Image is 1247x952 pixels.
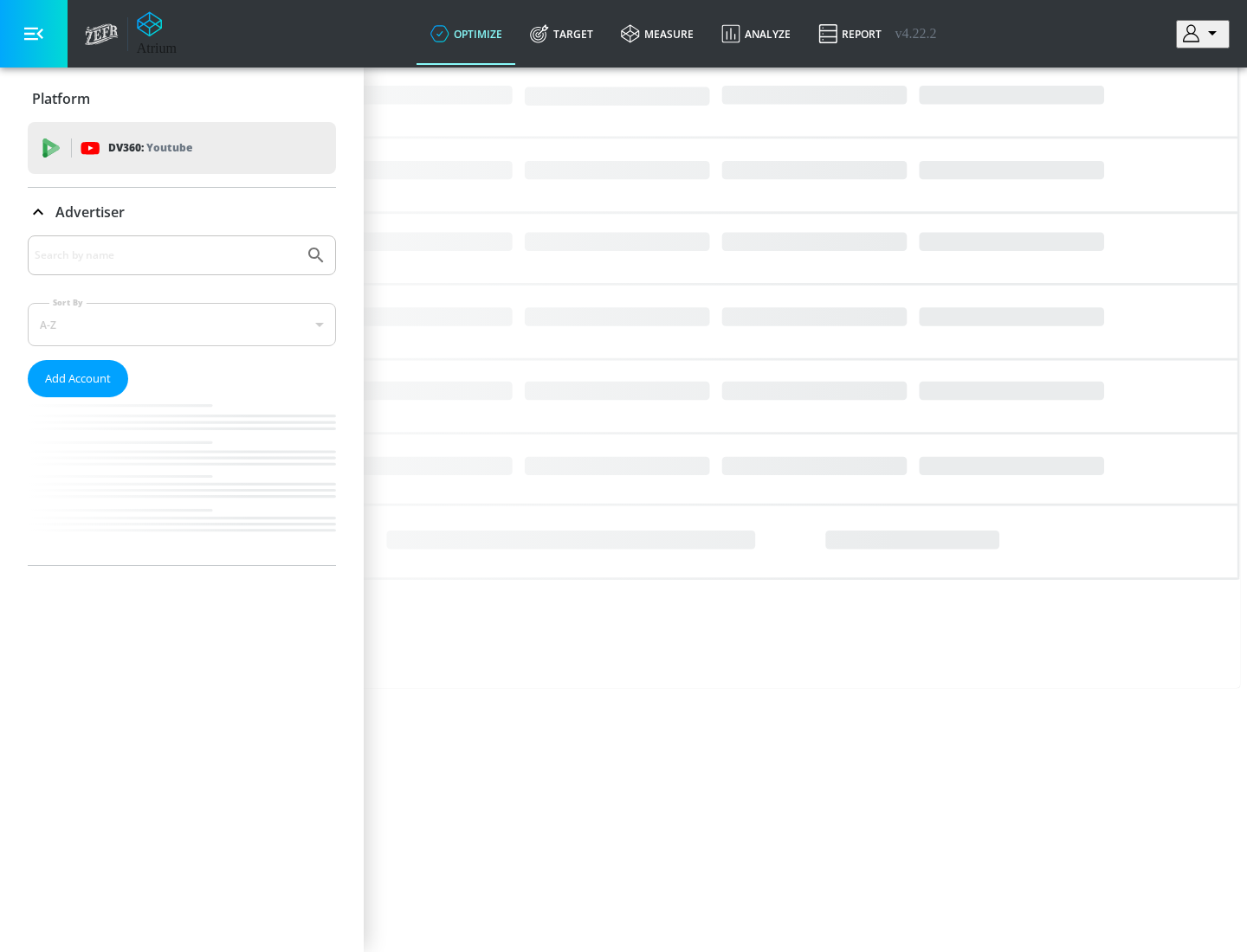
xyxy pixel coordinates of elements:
[35,244,297,267] input: Search by name
[607,3,707,65] a: measure
[146,138,192,157] p: Youtube
[28,360,128,397] button: Add Account
[137,11,177,56] a: Atrium
[707,3,804,65] a: Analyze
[516,3,607,65] a: Target
[28,188,336,236] div: Advertiser
[28,397,336,565] nav: list of Advertiser
[28,74,336,123] div: Platform
[45,369,111,389] span: Add Account
[32,89,90,108] p: Platform
[28,122,336,174] div: DV360: Youtube
[28,303,336,346] div: A-Z
[137,41,177,56] div: Atrium
[895,26,937,42] span: v 4.22.2
[417,3,516,65] a: optimize
[49,297,87,308] label: Sort By
[108,138,192,158] p: DV360:
[28,235,336,565] div: Advertiser
[55,203,125,222] p: Advertiser
[804,3,895,65] a: Report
